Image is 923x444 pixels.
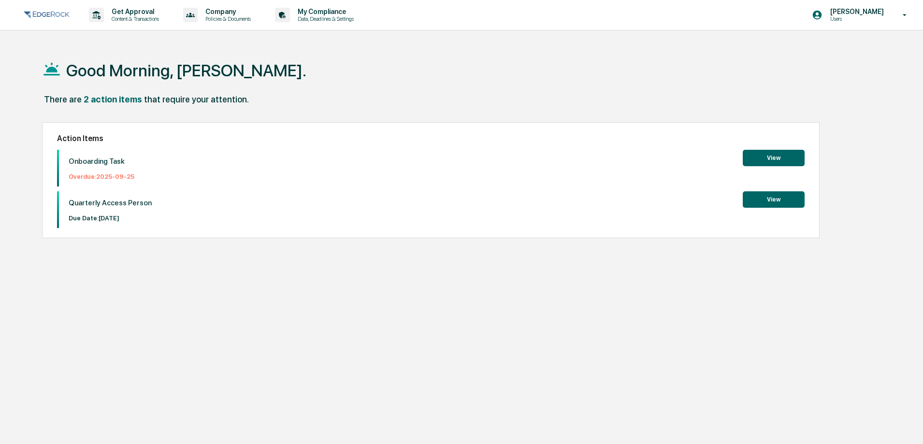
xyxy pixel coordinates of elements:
[144,94,249,104] div: that require your attention.
[69,199,152,207] p: Quarterly Access Person
[290,15,359,22] p: Data, Deadlines & Settings
[198,8,256,15] p: Company
[57,134,805,143] h2: Action Items
[743,150,805,166] button: View
[69,173,134,180] p: Overdue: 2025-09-25
[69,157,134,166] p: Onboarding Task
[822,15,889,22] p: Users
[23,9,70,21] img: logo
[84,94,142,104] div: 2 action items
[104,15,164,22] p: Content & Transactions
[743,194,805,203] a: View
[104,8,164,15] p: Get Approval
[198,15,256,22] p: Policies & Documents
[69,215,152,222] p: Due Date: [DATE]
[743,153,805,162] a: View
[290,8,359,15] p: My Compliance
[743,191,805,208] button: View
[822,8,889,15] p: [PERSON_NAME]
[66,61,306,80] h1: Good Morning, [PERSON_NAME].
[44,94,82,104] div: There are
